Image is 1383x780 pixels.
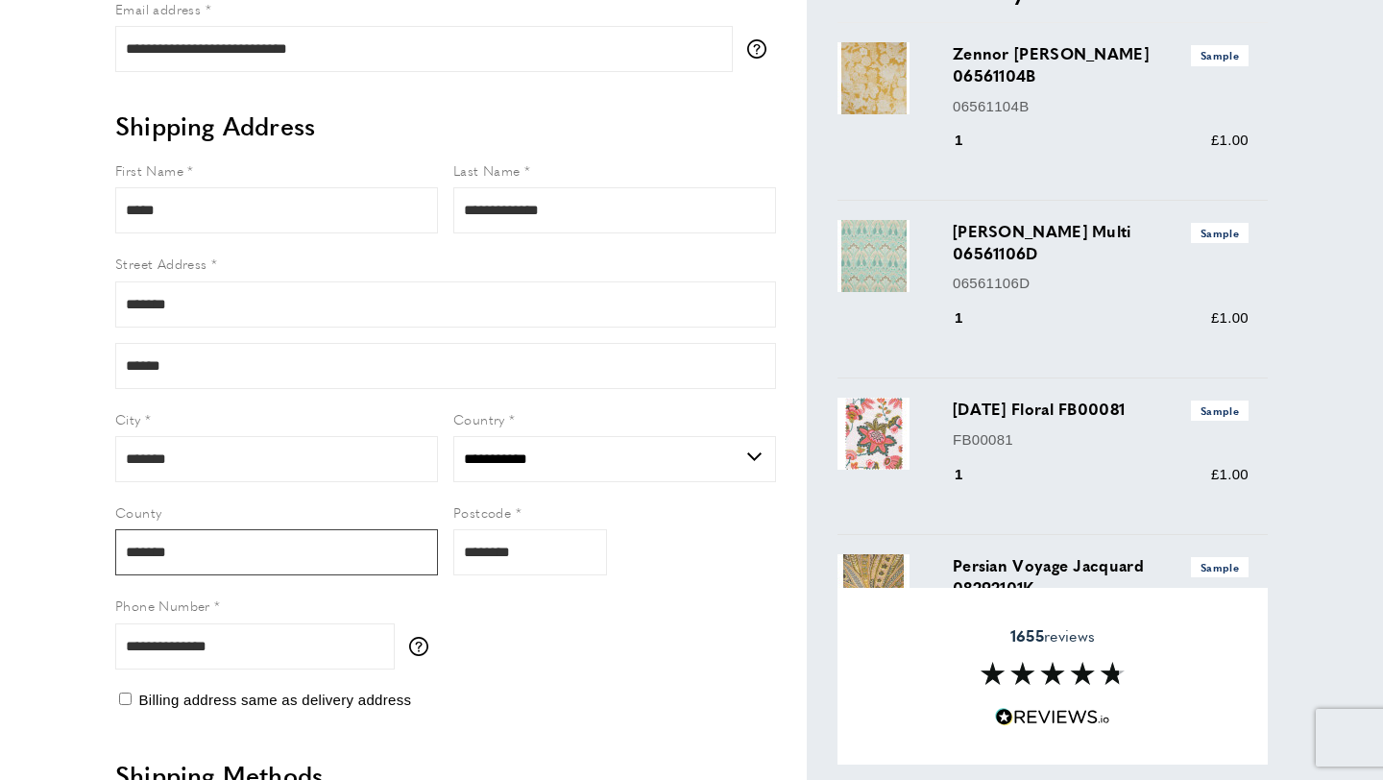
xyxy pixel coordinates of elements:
[953,129,990,152] div: 1
[995,708,1110,726] img: Reviews.io 5 stars
[953,220,1249,264] h3: [PERSON_NAME] Multi 06561106D
[1191,45,1249,65] span: Sample
[837,554,910,626] img: Persian Voyage Jacquard 08292101K
[409,637,438,656] button: More information
[138,692,411,708] span: Billing address same as delivery address
[837,398,910,470] img: Midsummer Floral FB00081
[747,39,776,59] button: More information
[453,502,511,522] span: Postcode
[1010,626,1095,646] span: reviews
[1211,466,1249,482] span: £1.00
[953,272,1249,295] p: 06561106D
[981,662,1125,685] img: Reviews section
[1191,401,1249,421] span: Sample
[115,502,161,522] span: County
[1191,557,1249,577] span: Sample
[115,254,207,273] span: Street Address
[115,409,141,428] span: City
[953,42,1249,86] h3: Zennor [PERSON_NAME] 06561104B
[1191,223,1249,243] span: Sample
[837,220,910,292] img: Ianthe Bloom Multi 06561106D
[953,428,1249,451] p: FB00081
[453,409,505,428] span: Country
[453,160,521,180] span: Last Name
[115,160,183,180] span: First Name
[115,109,776,143] h2: Shipping Address
[1010,624,1044,646] strong: 1655
[1211,132,1249,148] span: £1.00
[953,306,990,329] div: 1
[119,693,132,705] input: Billing address same as delivery address
[953,95,1249,118] p: 06561104B
[953,463,990,486] div: 1
[953,398,1249,421] h3: [DATE] Floral FB00081
[837,42,910,114] img: Zennor Arbour 06561104B
[953,554,1249,598] h3: Persian Voyage Jacquard 08292101K
[1211,309,1249,326] span: £1.00
[115,596,210,615] span: Phone Number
